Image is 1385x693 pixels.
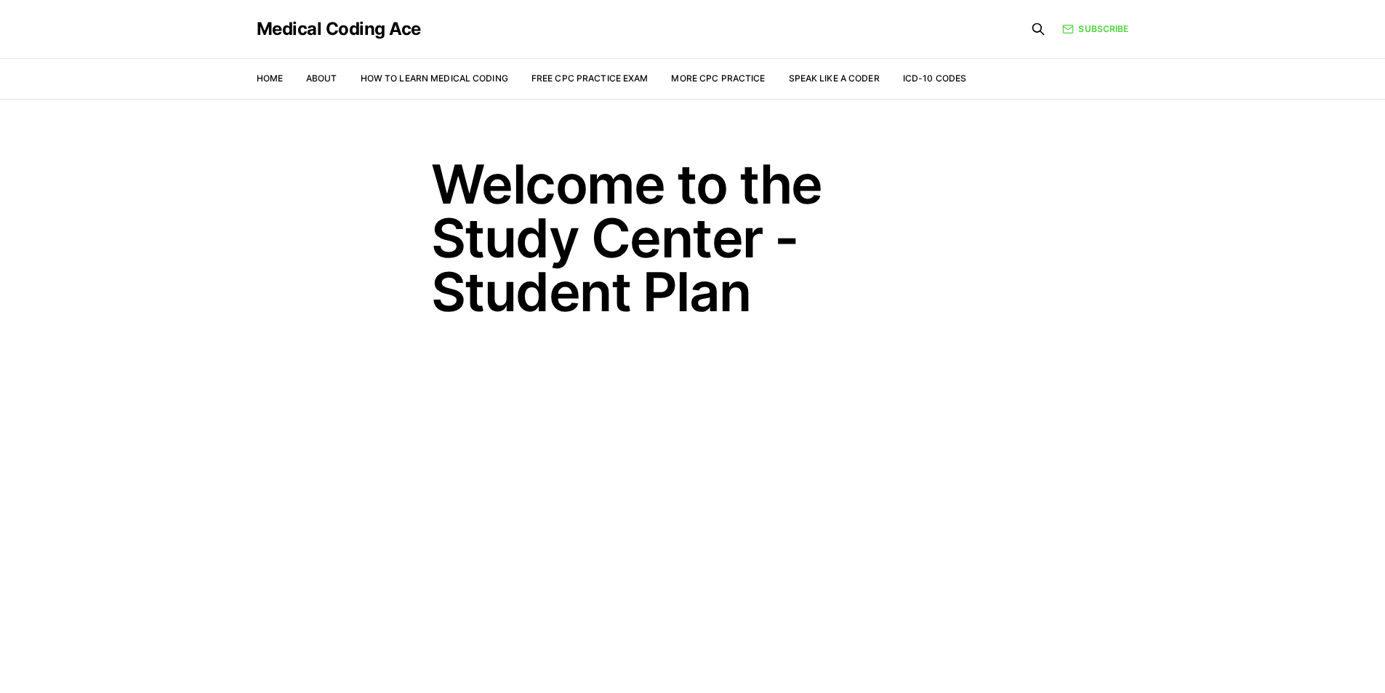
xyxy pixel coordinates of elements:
[306,73,337,84] a: About
[531,73,649,84] a: Free CPC Practice Exam
[903,73,966,84] a: ICD-10 Codes
[361,73,508,84] a: How to Learn Medical Coding
[1062,23,1128,36] a: Subscribe
[789,73,880,84] a: Speak Like a Coder
[257,73,283,84] a: Home
[671,73,765,84] a: More CPC Practice
[431,157,955,319] h1: Welcome to the Study Center - Student Plan
[257,20,421,38] a: Medical Coding Ace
